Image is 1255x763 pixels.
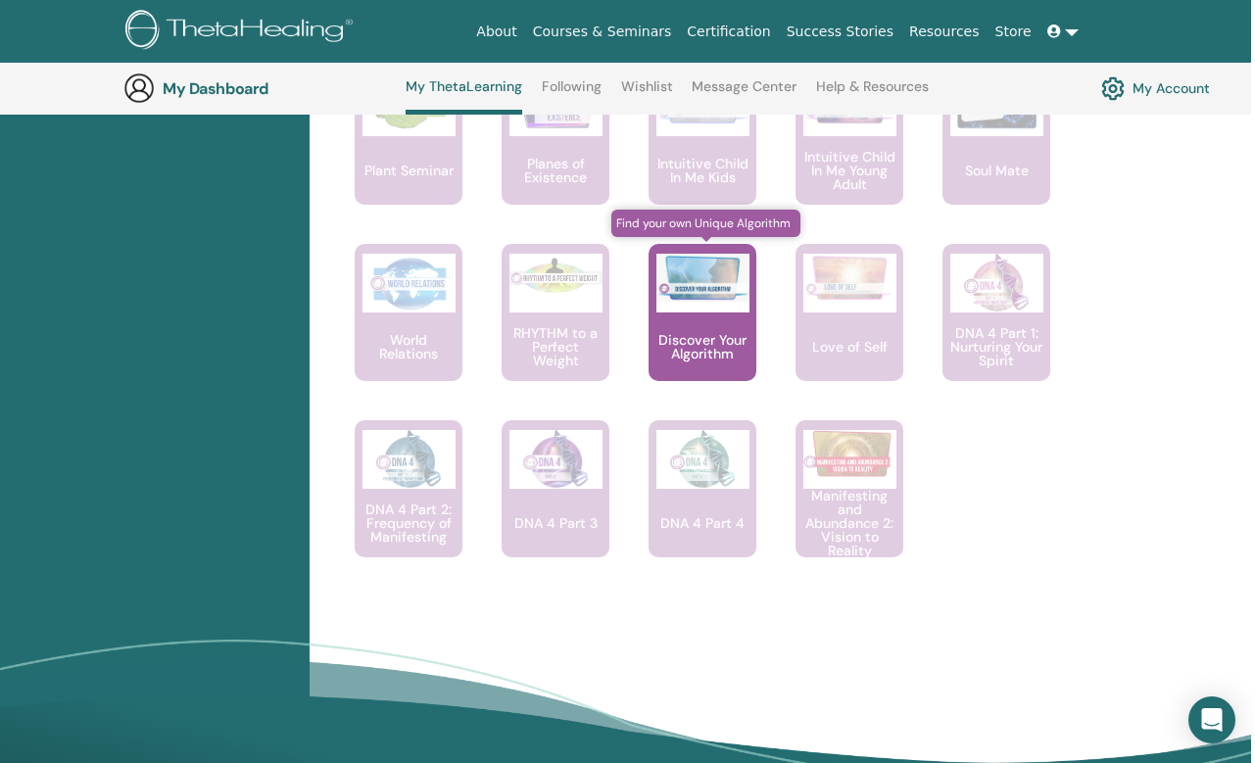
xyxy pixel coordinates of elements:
[1188,696,1235,743] div: Open Intercom Messenger
[942,326,1050,367] p: DNA 4 Part 1: Nurturing Your Spirit
[502,326,609,367] p: RHYTHM to a Perfect Weight
[1101,72,1210,105] a: My Account
[796,244,903,420] a: Love of Self Love of Self
[355,420,462,596] a: DNA 4 Part 2: Frequency of Manifesting DNA 4 Part 2: Frequency of Manifesting
[621,78,673,110] a: Wishlist
[679,14,778,50] a: Certification
[1101,72,1125,105] img: cog.svg
[406,78,522,115] a: My ThetaLearning
[649,420,756,596] a: DNA 4 Part 4 DNA 4 Part 4
[163,79,359,98] h3: My Dashboard
[502,68,609,244] a: Planes of Existence Planes of Existence
[525,14,680,50] a: Courses & Seminars
[468,14,524,50] a: About
[502,157,609,184] p: Planes of Existence
[502,420,609,596] a: DNA 4 Part 3 DNA 4 Part 3
[509,254,603,299] img: RHYTHM to a Perfect Weight
[652,516,752,530] p: DNA 4 Part 4
[355,244,462,420] a: World Relations World Relations
[803,254,896,302] img: Love of Self
[779,14,901,50] a: Success Stories
[125,10,360,54] img: logo.png
[656,254,749,302] img: Discover Your Algorithm
[502,244,609,420] a: RHYTHM to a Perfect Weight RHYTHM to a Perfect Weight
[649,244,756,420] a: Find your own Unique Algorithm Discover Your Algorithm Discover Your Algorithm
[942,244,1050,420] a: DNA 4 Part 1: Nurturing Your Spirit DNA 4 Part 1: Nurturing Your Spirit
[357,164,461,177] p: Plant Seminar
[796,489,903,557] p: Manifesting and Abundance 2: Vision to Reality
[362,254,456,312] img: World Relations
[957,164,1037,177] p: Soul Mate
[942,68,1050,244] a: Soul Mate Soul Mate
[796,150,903,191] p: Intuitive Child In Me Young Adult
[901,14,988,50] a: Resources
[950,254,1043,312] img: DNA 4 Part 1: Nurturing Your Spirit
[816,78,929,110] a: Help & Resources
[611,210,800,237] span: Find your own Unique Algorithm
[804,340,895,354] p: Love of Self
[355,502,462,544] p: DNA 4 Part 2: Frequency of Manifesting
[507,516,605,530] p: DNA 4 Part 3
[649,333,756,360] p: Discover Your Algorithm
[796,420,903,596] a: Manifesting and Abundance 2: Vision to Reality Manifesting and Abundance 2: Vision to Reality
[542,78,602,110] a: Following
[362,430,456,489] img: DNA 4 Part 2: Frequency of Manifesting
[123,72,155,104] img: generic-user-icon.jpg
[355,333,462,360] p: World Relations
[803,430,896,478] img: Manifesting and Abundance 2: Vision to Reality
[355,68,462,244] a: Plant Seminar Plant Seminar
[509,430,603,489] img: DNA 4 Part 3
[692,78,796,110] a: Message Center
[656,430,749,489] img: DNA 4 Part 4
[988,14,1039,50] a: Store
[649,157,756,184] p: Intuitive Child In Me Kids
[796,68,903,244] a: Intuitive Child In Me Young Adult Intuitive Child In Me Young Adult
[649,68,756,244] a: Intuitive Child In Me Kids Intuitive Child In Me Kids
